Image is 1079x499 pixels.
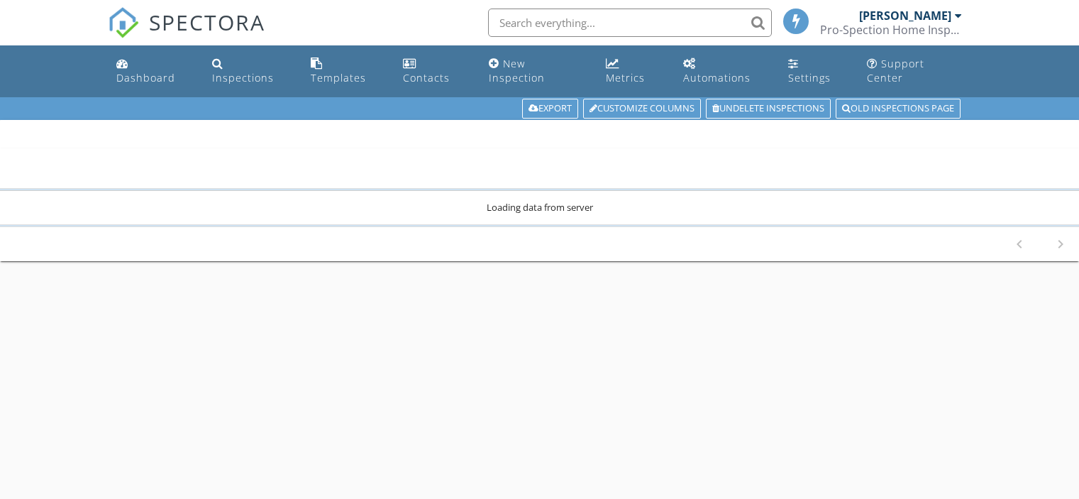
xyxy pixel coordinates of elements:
div: Automations [683,71,751,84]
input: Search everything... [488,9,772,37]
a: Inspections [206,51,293,92]
a: Support Center [861,51,968,92]
div: Inspections [212,71,274,84]
div: Dashboard [116,71,175,84]
div: Contacts [403,71,450,84]
a: New Inspection [483,51,589,92]
img: The Best Home Inspection Software - Spectora [108,7,139,38]
div: Pro-Spection Home Inspections LLC. [820,23,962,37]
a: Automations (Basic) [677,51,771,92]
a: Customize Columns [583,99,701,119]
a: Old inspections page [836,99,961,119]
div: Metrics [606,71,645,84]
a: Export [522,99,578,119]
div: Settings [788,71,831,84]
span: SPECTORA [149,7,265,37]
div: Templates [311,71,366,84]
div: New Inspection [489,57,545,84]
a: Dashboard [111,51,195,92]
a: Templates [305,51,386,92]
a: Settings [782,51,850,92]
a: SPECTORA [108,19,265,49]
div: Support Center [867,57,924,84]
a: Undelete inspections [706,99,831,119]
a: Contacts [397,51,472,92]
div: [PERSON_NAME] [859,9,951,23]
a: Metrics [600,51,667,92]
